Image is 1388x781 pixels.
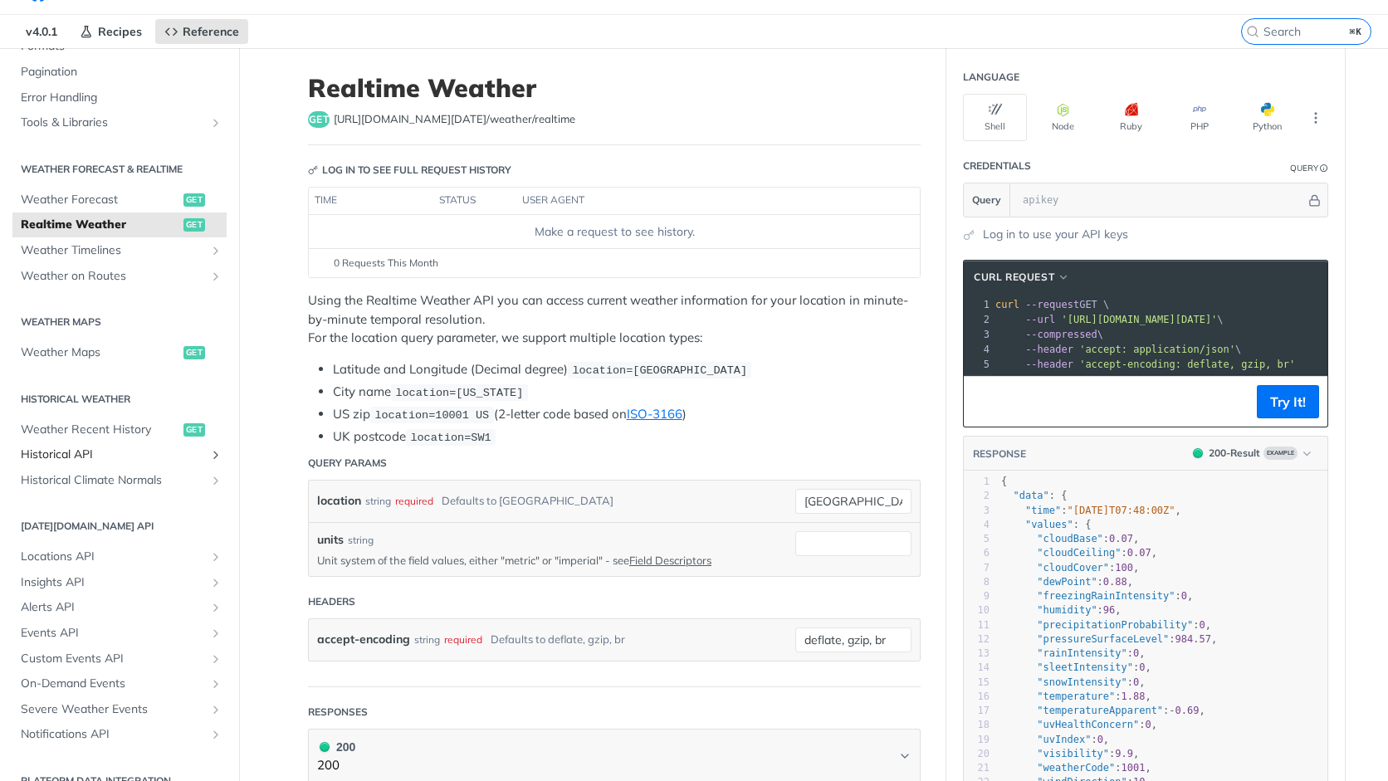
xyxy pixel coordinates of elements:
[963,94,1027,141] button: Shell
[1193,448,1203,458] span: 200
[21,242,205,259] span: Weather Timelines
[1037,619,1193,631] span: "precipitationProbability"
[21,726,205,743] span: Notifications API
[1061,314,1217,325] span: '[URL][DOMAIN_NAME][DATE]'
[1097,734,1103,745] span: 0
[308,456,387,471] div: Query Params
[320,742,330,752] span: 200
[1001,762,1151,774] span: : ,
[964,504,990,518] div: 3
[1001,590,1193,602] span: : ,
[444,627,482,652] div: required
[1001,661,1151,673] span: : ,
[1167,94,1231,141] button: PHP
[1235,94,1299,141] button: Python
[1115,748,1133,759] span: 9.9
[964,747,990,761] div: 20
[964,475,990,489] div: 1
[516,188,887,214] th: user agent
[1079,344,1235,355] span: 'accept: application/json'
[209,728,222,741] button: Show subpages for Notifications API
[964,546,990,560] div: 6
[964,718,990,732] div: 18
[1257,385,1319,418] button: Try It!
[209,448,222,461] button: Show subpages for Historical API
[12,647,227,671] a: Custom Events APIShow subpages for Custom Events API
[209,652,222,666] button: Show subpages for Custom Events API
[209,244,222,257] button: Show subpages for Weather Timelines
[209,703,222,716] button: Show subpages for Severe Weather Events
[1308,110,1323,125] svg: More ellipsis
[629,554,711,567] a: Field Descriptors
[995,329,1103,340] span: \
[491,627,625,652] div: Defaults to deflate, gzip, br
[964,661,990,675] div: 14
[627,406,682,422] a: ISO-3166
[209,677,222,691] button: Show subpages for On-Demand Events
[1037,719,1139,730] span: "uvHealthConcern"
[995,344,1241,355] span: \
[1068,505,1175,516] span: "[DATE]T07:48:00Z"
[12,595,227,620] a: Alerts APIShow subpages for Alerts API
[964,618,990,632] div: 11
[410,432,491,444] span: location=SW1
[995,299,1019,310] span: curl
[21,64,222,81] span: Pagination
[308,111,330,128] span: get
[308,163,511,178] div: Log in to see full request history
[12,238,227,263] a: Weather TimelinesShow subpages for Weather Timelines
[21,422,179,438] span: Weather Recent History
[1185,445,1319,461] button: 200200-ResultExample
[317,627,410,652] label: accept-encoding
[1037,691,1115,702] span: "temperature"
[964,704,990,718] div: 17
[1037,604,1097,616] span: "humidity"
[348,533,374,548] div: string
[374,409,489,422] span: location=10001 US
[21,115,205,131] span: Tools & Libraries
[1001,490,1068,501] span: : {
[183,423,205,437] span: get
[317,553,770,568] p: Unit system of the field values, either "metric" or "imperial" - see
[21,268,205,285] span: Weather on Routes
[12,110,227,135] a: Tools & LibrariesShow subpages for Tools & Libraries
[964,647,990,661] div: 13
[964,690,990,704] div: 16
[1115,562,1133,574] span: 100
[964,603,990,617] div: 10
[317,531,344,549] label: units
[1025,519,1073,530] span: "values"
[964,589,990,603] div: 9
[963,159,1031,173] div: Credentials
[1139,661,1145,673] span: 0
[1001,748,1139,759] span: : ,
[12,85,227,110] a: Error Handling
[1037,748,1109,759] span: "visibility"
[308,165,318,175] svg: Key
[209,270,222,283] button: Show subpages for Weather on Routes
[1037,547,1121,559] span: "cloudCeiling"
[964,676,990,690] div: 15
[12,212,227,237] a: Realtime Weatherget
[1001,719,1157,730] span: : ,
[1025,329,1097,340] span: --compressed
[183,24,239,39] span: Reference
[983,226,1128,243] a: Log in to use your API keys
[1109,533,1133,544] span: 0.07
[974,270,1054,285] span: cURL Request
[12,188,227,212] a: Weather Forecastget
[964,183,1010,217] button: Query
[308,291,921,348] p: Using the Realtime Weather API you can access current weather information for your location in mi...
[308,705,368,720] div: Responses
[365,489,391,513] div: string
[334,256,438,271] span: 0 Requests This Month
[1263,447,1298,460] span: Example
[1037,661,1133,673] span: "sleetIntensity"
[964,733,990,747] div: 19
[12,417,227,442] a: Weather Recent Historyget
[963,70,1019,85] div: Language
[414,627,440,652] div: string
[1025,359,1073,370] span: --header
[1122,762,1146,774] span: 1001
[183,346,205,359] span: get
